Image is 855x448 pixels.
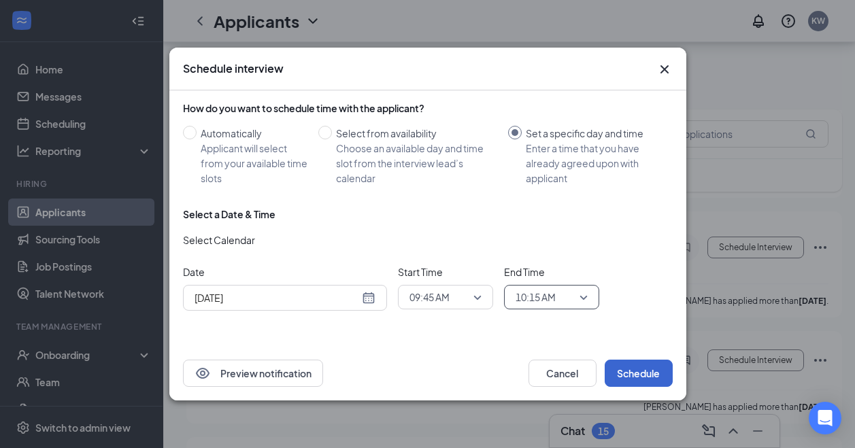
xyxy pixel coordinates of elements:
[605,360,673,387] button: Schedule
[183,101,673,115] div: How do you want to schedule time with the applicant?
[809,402,841,434] div: Open Intercom Messenger
[336,126,497,141] div: Select from availability
[398,264,493,279] span: Start Time
[409,287,450,307] span: 09:45 AM
[656,61,673,77] svg: Cross
[504,264,599,279] span: End Time
[516,287,556,307] span: 10:15 AM
[183,360,323,387] button: EyePreview notification
[183,207,275,221] div: Select a Date & Time
[201,141,307,186] div: Applicant will select from your available time slots
[183,232,255,247] span: Select Calendar
[183,61,284,76] h3: Schedule interview
[526,141,662,186] div: Enter a time that you have already agreed upon with applicant
[529,360,597,387] button: Cancel
[183,264,387,279] span: Date
[656,61,673,77] button: Close
[336,141,497,186] div: Choose an available day and time slot from the interview lead’s calendar
[526,126,662,141] div: Set a specific day and time
[195,290,359,305] input: Aug 26, 2025
[201,126,307,141] div: Automatically
[195,365,211,381] svg: Eye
